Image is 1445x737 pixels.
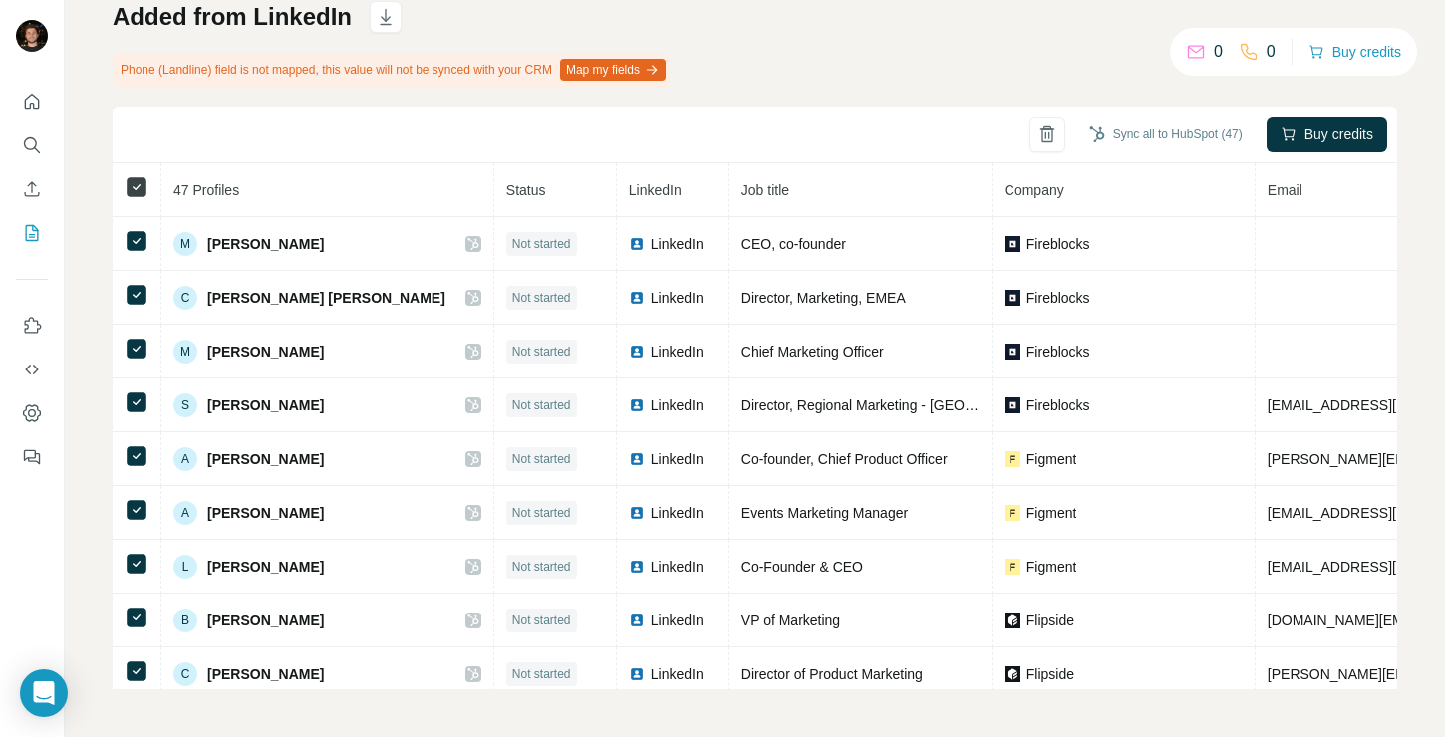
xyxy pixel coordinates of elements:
img: LinkedIn logo [629,505,645,521]
span: LinkedIn [651,234,704,254]
span: Flipside [1026,664,1074,684]
span: Not started [512,450,571,468]
span: Not started [512,504,571,522]
img: LinkedIn logo [629,236,645,252]
span: Fireblocks [1026,395,1090,415]
img: company-logo [1005,666,1020,682]
img: LinkedIn logo [629,666,645,682]
span: VP of Marketing [741,613,840,628]
div: C [173,286,197,310]
span: [PERSON_NAME] [207,557,324,577]
div: C [173,662,197,686]
span: CEO, co-founder [741,236,846,252]
span: Flipside [1026,611,1074,630]
span: Status [506,182,546,198]
span: Not started [512,396,571,414]
button: Buy credits [1308,38,1401,66]
img: company-logo [1005,505,1020,521]
span: Not started [512,612,571,629]
span: Events Marketing Manager [741,505,908,521]
span: Figment [1026,557,1077,577]
span: Figment [1026,449,1077,469]
button: Enrich CSV [16,171,48,207]
div: Open Intercom Messenger [20,669,68,717]
span: Director, Marketing, EMEA [741,290,906,306]
div: L [173,555,197,579]
button: My lists [16,215,48,251]
img: company-logo [1005,397,1020,413]
span: 47 Profiles [173,182,239,198]
span: Job title [741,182,789,198]
span: LinkedIn [651,503,704,523]
img: company-logo [1005,344,1020,360]
span: Not started [512,289,571,307]
div: M [173,232,197,256]
img: Avatar [16,20,48,52]
div: M [173,340,197,364]
span: Not started [512,343,571,361]
span: Fireblocks [1026,342,1090,362]
div: A [173,501,197,525]
span: [PERSON_NAME] [PERSON_NAME] [207,288,445,308]
span: LinkedIn [629,182,682,198]
span: Not started [512,665,571,683]
button: Use Surfe API [16,352,48,387]
div: A [173,447,197,471]
img: company-logo [1005,613,1020,628]
img: company-logo [1005,559,1020,575]
button: Sync all to HubSpot (47) [1075,120,1257,149]
p: 0 [1214,40,1223,64]
span: [PERSON_NAME] [207,449,324,469]
span: LinkedIn [651,449,704,469]
span: [PERSON_NAME] [207,503,324,523]
span: LinkedIn [651,395,704,415]
p: 0 [1267,40,1276,64]
button: Dashboard [16,395,48,431]
span: Buy credits [1304,124,1373,144]
img: LinkedIn logo [629,344,645,360]
img: company-logo [1005,451,1020,467]
button: Feedback [16,439,48,475]
span: [PERSON_NAME] [207,611,324,630]
span: [PERSON_NAME] [207,234,324,254]
span: [PERSON_NAME] [207,342,324,362]
span: Not started [512,558,571,576]
span: Co-founder, Chief Product Officer [741,451,948,467]
button: Quick start [16,84,48,120]
span: LinkedIn [651,557,704,577]
span: Co-Founder & CEO [741,559,863,575]
span: Chief Marketing Officer [741,344,884,360]
span: LinkedIn [651,664,704,684]
h1: Added from LinkedIn [113,1,352,33]
span: Director of Product Marketing [741,666,923,682]
div: Phone (Landline) field is not mapped, this value will not be synced with your CRM [113,53,670,87]
button: Search [16,127,48,163]
span: Director, Regional Marketing - [GEOGRAPHIC_DATA] [741,397,1075,413]
button: Use Surfe on LinkedIn [16,308,48,344]
img: LinkedIn logo [629,397,645,413]
span: [PERSON_NAME] [207,664,324,684]
div: B [173,609,197,632]
span: Email [1268,182,1302,198]
img: company-logo [1005,236,1020,252]
span: [PERSON_NAME] [207,395,324,415]
span: Not started [512,235,571,253]
span: Company [1005,182,1064,198]
img: LinkedIn logo [629,613,645,628]
button: Map my fields [560,59,666,81]
img: LinkedIn logo [629,290,645,306]
img: LinkedIn logo [629,559,645,575]
div: S [173,393,197,417]
span: LinkedIn [651,611,704,630]
span: LinkedIn [651,342,704,362]
img: LinkedIn logo [629,451,645,467]
img: company-logo [1005,290,1020,306]
span: Figment [1026,503,1077,523]
span: Fireblocks [1026,234,1090,254]
span: Fireblocks [1026,288,1090,308]
span: LinkedIn [651,288,704,308]
button: Buy credits [1267,117,1387,152]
